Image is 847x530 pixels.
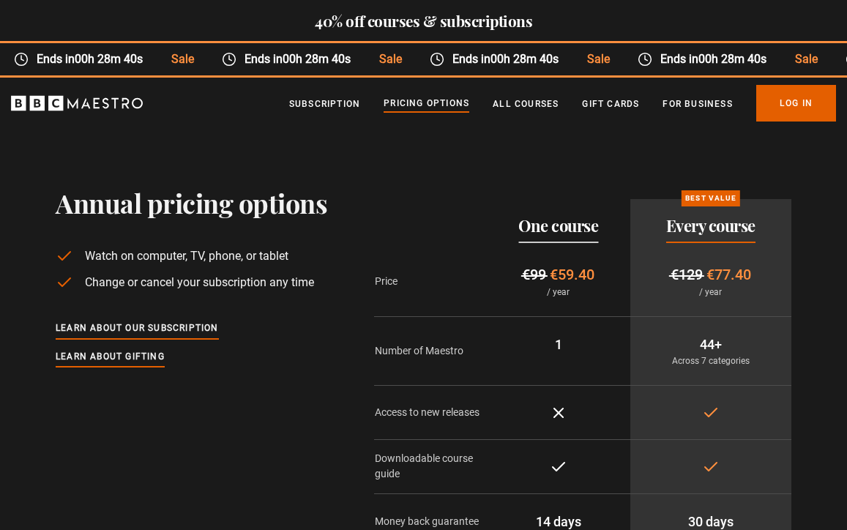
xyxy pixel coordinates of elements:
[652,51,780,68] span: Ends in
[493,97,559,111] a: All Courses
[56,321,219,337] a: Learn about our subscription
[157,51,208,68] span: Sale
[375,405,486,420] p: Access to new releases
[666,217,755,234] h2: Every course
[582,97,639,111] a: Gift Cards
[572,51,623,68] span: Sale
[75,52,143,66] time: 00h 28m 40s
[490,52,559,66] time: 00h 28m 40s
[499,335,619,354] p: 1
[444,51,572,68] span: Ends in
[671,266,703,283] span: €129
[365,51,416,68] span: Sale
[375,514,486,529] p: Money back guarantee
[29,51,157,68] span: Ends in
[375,451,486,482] p: Downloadable course guide
[756,85,836,122] a: Log In
[642,285,780,299] p: / year
[375,343,486,359] p: Number of Maestro
[11,92,143,114] svg: BBC Maestro
[375,274,486,289] p: Price
[550,266,594,283] span: €59.40
[663,97,732,111] a: For business
[283,52,351,66] time: 00h 28m 40s
[289,85,836,122] nav: Primary
[236,51,365,68] span: Ends in
[56,274,327,291] li: Change or cancel your subscription any time
[499,285,619,299] p: / year
[384,96,469,112] a: Pricing Options
[706,266,751,283] span: €77.40
[698,52,766,66] time: 00h 28m 40s
[522,266,546,283] span: €99
[56,349,165,365] a: Learn about gifting
[289,97,360,111] a: Subscription
[518,217,598,234] h2: One course
[56,187,327,218] h1: Annual pricing options
[780,51,831,68] span: Sale
[682,190,740,206] p: Best value
[56,247,327,265] li: Watch on computer, TV, phone, or tablet
[642,354,780,367] p: Across 7 categories
[642,335,780,354] p: 44+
